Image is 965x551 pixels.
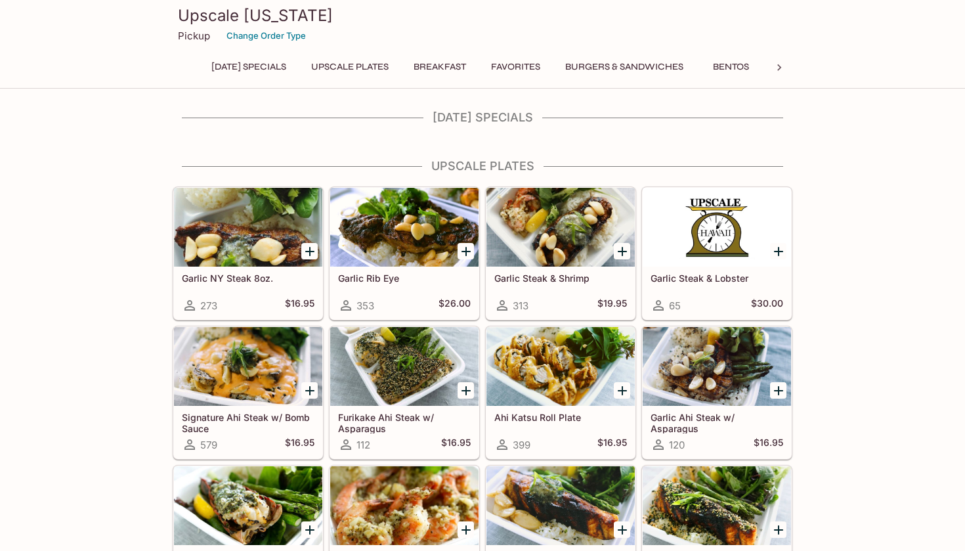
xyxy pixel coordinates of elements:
button: Add Garlic Rib Eye [458,243,474,259]
h4: UPSCALE Plates [173,159,792,173]
div: Furikake Salmon w/ Asparagus [643,466,791,545]
h5: Garlic Steak & Shrimp [494,273,627,284]
button: Add Garlic Shrimp Plate (8pc) [458,521,474,538]
h5: $16.95 [441,437,471,452]
h5: Signature Ahi Steak w/ Bomb Sauce [182,412,314,433]
span: 579 [200,439,217,451]
div: Garlic Steak & Shrimp [486,188,635,267]
a: Garlic Steak & Shrimp313$19.95 [486,187,635,320]
div: Signature Ahi Steak w/ Bomb Sauce [174,327,322,406]
div: Furikake Ahi Steak w/ Asparagus [330,327,479,406]
button: Add Grilled Lobster Tail w/ Garlic Herb Butter [301,521,318,538]
div: Garlic NY Steak 8oz. [174,188,322,267]
button: Add Garlic NY Steak 8oz. [301,243,318,259]
a: Garlic Steak & Lobster65$30.00 [642,187,792,320]
h5: Ahi Katsu Roll Plate [494,412,627,423]
a: Furikake Ahi Steak w/ Asparagus112$16.95 [330,326,479,459]
h5: $26.00 [439,298,471,313]
button: Burgers & Sandwiches [558,58,691,76]
button: Favorites [484,58,547,76]
div: Grilled Lobster Tail w/ Garlic Herb Butter [174,466,322,545]
button: [DATE] Specials [204,58,293,76]
button: Add Furikake Ahi Steak w/ Asparagus [458,382,474,399]
h3: Upscale [US_STATE] [178,5,787,26]
button: UPSCALE Plates [304,58,396,76]
h5: Garlic Ahi Steak w/ Asparagus [651,412,783,433]
div: Ahi Katsu Roll Plate [486,327,635,406]
div: Garlic Shrimp Plate (8pc) [330,466,479,545]
a: Garlic Rib Eye353$26.00 [330,187,479,320]
div: Garlic Rib Eye [330,188,479,267]
p: Pickup [178,30,210,42]
button: Add Garlic Salmon w/ Asparagus [614,521,630,538]
h5: $16.95 [285,298,314,313]
div: Garlic Steak & Lobster [643,188,791,267]
h5: $16.95 [285,437,314,452]
a: Garlic Ahi Steak w/ Asparagus120$16.95 [642,326,792,459]
h5: $16.95 [754,437,783,452]
div: Garlic Salmon w/ Asparagus [486,466,635,545]
button: Add Garlic Ahi Steak w/ Asparagus [770,382,786,399]
h5: $30.00 [751,298,783,313]
button: Add Furikake Salmon w/ Asparagus [770,521,786,538]
div: Garlic Ahi Steak w/ Asparagus [643,327,791,406]
span: 120 [669,439,685,451]
button: Bentos [701,58,760,76]
span: 112 [356,439,370,451]
button: Add Signature Ahi Steak w/ Bomb Sauce [301,382,318,399]
button: Breakfast [406,58,473,76]
button: Add Ahi Katsu Roll Plate [614,382,630,399]
h5: $16.95 [597,437,627,452]
button: Change Order Type [221,26,312,46]
span: 313 [513,299,528,312]
a: Signature Ahi Steak w/ Bomb Sauce579$16.95 [173,326,323,459]
span: 65 [669,299,681,312]
button: Add Garlic Steak & Lobster [770,243,786,259]
h5: Garlic Rib Eye [338,273,471,284]
h5: $19.95 [597,298,627,313]
span: 353 [356,299,374,312]
span: 273 [200,299,217,312]
button: Add Garlic Steak & Shrimp [614,243,630,259]
h5: Furikake Ahi Steak w/ Asparagus [338,412,471,433]
a: Ahi Katsu Roll Plate399$16.95 [486,326,635,459]
h5: Garlic NY Steak 8oz. [182,273,314,284]
a: Garlic NY Steak 8oz.273$16.95 [173,187,323,320]
h4: [DATE] Specials [173,110,792,125]
span: 399 [513,439,530,451]
h5: Garlic Steak & Lobster [651,273,783,284]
